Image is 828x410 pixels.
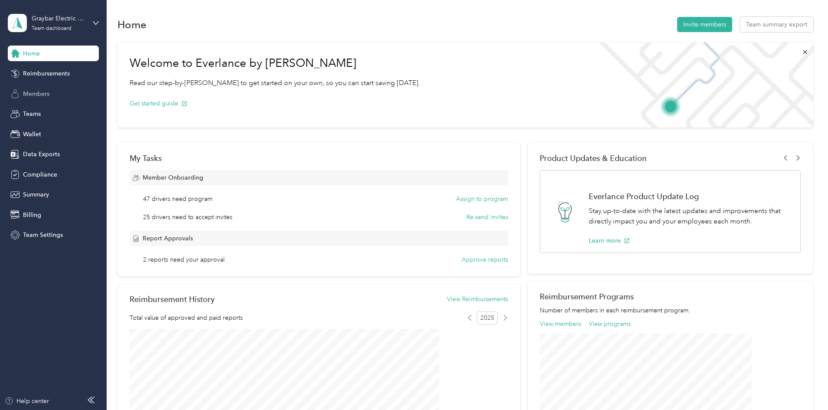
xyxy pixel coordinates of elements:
span: Member Onboarding [143,173,203,182]
div: Team dashboard [32,26,72,31]
iframe: Everlance-gr Chat Button Frame [779,361,828,410]
div: My Tasks [130,154,508,163]
button: View programs [589,319,631,328]
h2: Reimbursement History [130,295,215,304]
button: View members [540,319,581,328]
p: Stay up-to-date with the latest updates and improvements that directly impact you and your employ... [589,206,791,227]
button: Get started guide [130,99,187,108]
h1: Home [117,20,147,29]
span: Report Approvals [143,234,193,243]
button: Assign to program [456,194,508,203]
div: Graybar Electric Company, Inc [32,14,86,23]
button: Re-send invites [466,213,508,222]
img: Welcome to everlance [590,43,813,128]
span: 47 drivers need program [143,194,212,203]
span: Reimbursements [23,69,70,78]
span: 25 drivers need to accept invites [143,213,232,222]
button: Learn more [589,236,630,245]
span: Product Updates & Education [540,154,647,163]
button: Team summary export [740,17,813,32]
button: View Reimbursements [447,295,508,304]
h1: Everlance Product Update Log [589,192,791,201]
span: Team Settings [23,230,63,239]
button: Invite members [677,17,732,32]
span: Billing [23,210,41,220]
h1: Welcome to Everlance by [PERSON_NAME] [130,56,420,70]
span: 2025 [477,312,498,325]
span: Members [23,89,49,98]
button: Approve reports [462,255,508,264]
button: Help center [5,397,49,406]
span: Compliance [23,170,57,179]
span: Data Exports [23,150,60,159]
p: Number of members in each reimbursement program. [540,306,801,315]
span: Wallet [23,130,41,139]
p: Read our step-by-[PERSON_NAME] to get started on your own, so you can start saving [DATE]. [130,78,420,89]
span: Total value of approved and paid reports [130,313,243,322]
h2: Reimbursement Programs [540,292,801,301]
span: Home [23,49,40,58]
span: 2 reports need your approval [143,255,225,264]
span: Teams [23,109,41,118]
span: Summary [23,190,49,199]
